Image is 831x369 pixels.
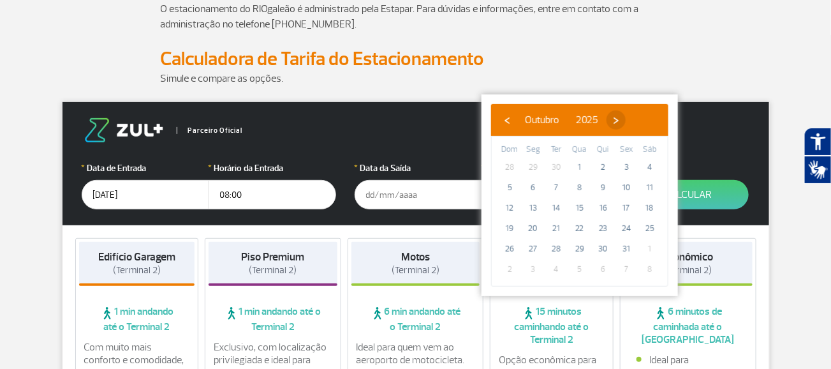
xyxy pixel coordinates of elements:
strong: Econômico [663,250,713,264]
span: 8 [570,177,590,198]
input: hh:mm [209,180,336,209]
th: weekday [568,143,592,157]
span: 6 min andando até o Terminal 2 [351,305,480,333]
span: 28 [499,157,520,177]
span: 14 [546,198,566,218]
span: 6 [593,259,614,280]
span: 6 [523,177,543,198]
span: 2 [499,259,520,280]
span: 19 [499,218,520,239]
th: weekday [615,143,638,157]
span: 27 [523,239,543,259]
strong: Piso Premium [241,250,304,264]
span: 1 min andando até o Terminal 2 [79,305,195,333]
button: Outubro [517,110,568,130]
button: 2025 [568,110,607,130]
span: 13 [523,198,543,218]
button: Abrir tradutor de língua de sinais. [804,156,831,184]
span: 12 [499,198,520,218]
span: 31 [616,239,636,259]
label: Data de Entrada [82,162,209,175]
span: (Terminal 2) [392,264,439,276]
span: 5 [570,259,590,280]
th: weekday [498,143,522,157]
strong: Motos [401,250,430,264]
button: › [607,110,626,130]
span: 4 [640,157,660,177]
span: (Terminal 2) [664,264,712,276]
span: 15 minutos caminhando até o Terminal 2 [494,305,610,346]
span: 11 [640,177,660,198]
span: 10 [616,177,636,198]
span: 7 [616,259,636,280]
span: 4 [546,259,566,280]
span: 30 [593,239,614,259]
span: 2025 [576,114,598,126]
input: dd/mm/aaaa [82,180,209,209]
button: Abrir recursos assistivos. [804,128,831,156]
th: weekday [591,143,615,157]
span: Outubro [525,114,559,126]
span: Parceiro Oficial [177,127,242,134]
span: 21 [546,218,566,239]
p: Simule e compare as opções. [161,71,671,86]
th: weekday [545,143,568,157]
span: 1 [570,157,590,177]
span: 5 [499,177,520,198]
span: 16 [593,198,614,218]
span: 8 [640,259,660,280]
span: (Terminal 2) [249,264,297,276]
p: O estacionamento do RIOgaleão é administrado pela Estapar. Para dúvidas e informações, entre em c... [161,1,671,32]
div: Plugin de acessibilidade da Hand Talk. [804,128,831,184]
th: weekday [522,143,545,157]
span: 26 [499,239,520,259]
button: Calcular [628,180,749,209]
span: 24 [616,218,636,239]
span: 22 [570,218,590,239]
span: 6 minutos de caminhada até o [GEOGRAPHIC_DATA] [624,305,753,346]
span: 15 [570,198,590,218]
img: logo-zul.png [82,118,166,142]
label: Data da Saída [355,162,482,175]
span: 2 [593,157,614,177]
input: dd/mm/aaaa [355,180,482,209]
span: 25 [640,218,660,239]
span: 20 [523,218,543,239]
span: 17 [616,198,636,218]
label: Horário da Entrada [209,162,336,175]
h2: Calculadora de Tarifa do Estacionamento [161,47,671,71]
span: 30 [546,157,566,177]
span: 18 [640,198,660,218]
span: 1 min andando até o Terminal 2 [209,305,337,333]
span: 29 [570,239,590,259]
span: 9 [593,177,614,198]
span: 3 [523,259,543,280]
th: weekday [638,143,661,157]
button: ‹ [497,110,517,130]
p: Ideal para quem vem ao aeroporto de motocicleta. [357,341,475,366]
span: 7 [546,177,566,198]
span: 1 [640,239,660,259]
span: 23 [593,218,614,239]
span: 3 [616,157,636,177]
bs-datepicker-navigation-view: ​ ​ ​ [497,112,626,124]
span: 28 [546,239,566,259]
strong: Edifício Garagem [98,250,175,264]
bs-datepicker-container: calendar [482,94,678,296]
span: (Terminal 2) [113,264,161,276]
span: 29 [523,157,543,177]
